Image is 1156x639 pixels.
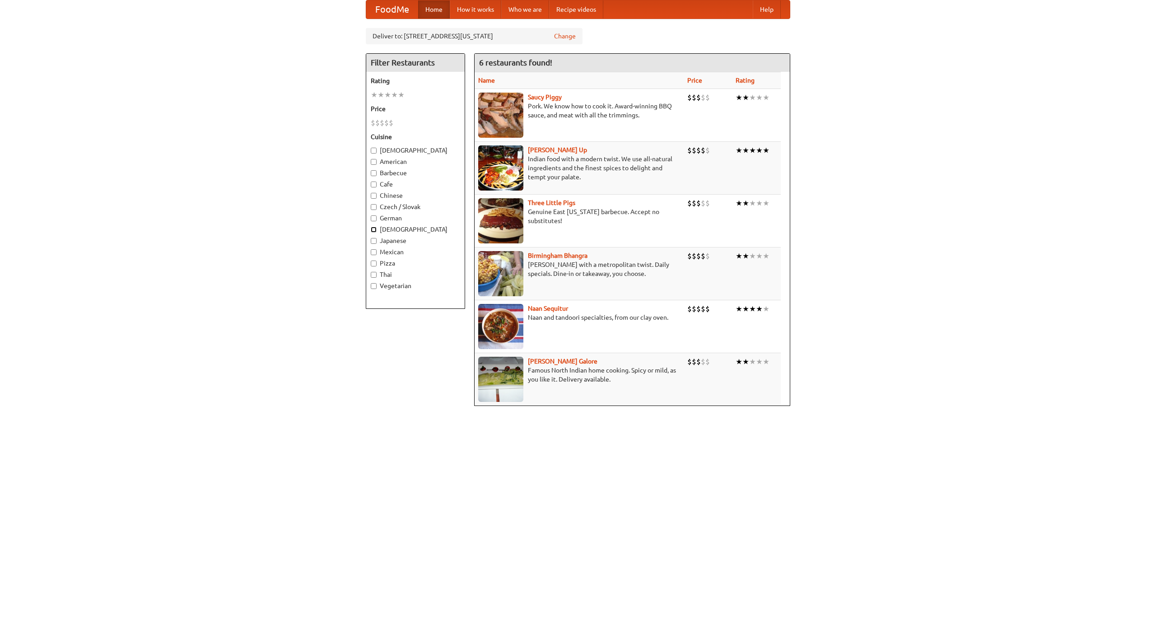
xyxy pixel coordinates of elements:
[701,251,705,261] li: $
[687,304,692,314] li: $
[749,304,756,314] li: ★
[371,261,377,266] input: Pizza
[705,357,710,367] li: $
[478,93,523,138] img: saucy.jpg
[701,304,705,314] li: $
[371,90,378,100] li: ★
[371,214,460,223] label: German
[742,357,749,367] li: ★
[687,145,692,155] li: $
[418,0,450,19] a: Home
[478,207,680,225] p: Genuine East [US_STATE] barbecue. Accept no substitutes!
[366,54,465,72] h4: Filter Restaurants
[705,93,710,103] li: $
[528,358,597,365] a: [PERSON_NAME] Galore
[528,146,587,154] a: [PERSON_NAME] Up
[692,145,696,155] li: $
[478,145,523,191] img: curryup.jpg
[371,202,460,211] label: Czech / Slovak
[756,145,763,155] li: ★
[371,132,460,141] h5: Cuisine
[501,0,549,19] a: Who we are
[478,366,680,384] p: Famous North Indian home cooking. Spicy or mild, as you like it. Delivery available.
[371,204,377,210] input: Czech / Slovak
[371,182,377,187] input: Cafe
[701,93,705,103] li: $
[749,145,756,155] li: ★
[763,145,769,155] li: ★
[736,93,742,103] li: ★
[371,236,460,245] label: Japanese
[687,251,692,261] li: $
[692,93,696,103] li: $
[696,145,701,155] li: $
[478,251,523,296] img: bhangra.jpg
[478,77,495,84] a: Name
[692,304,696,314] li: $
[371,168,460,177] label: Barbecue
[384,118,389,128] li: $
[371,170,377,176] input: Barbecue
[384,90,391,100] li: ★
[696,251,701,261] li: $
[478,154,680,182] p: Indian food with a modern twist. We use all-natural ingredients and the finest spices to delight ...
[763,93,769,103] li: ★
[742,251,749,261] li: ★
[763,198,769,208] li: ★
[528,305,568,312] a: Naan Sequitur
[371,157,460,166] label: American
[705,198,710,208] li: $
[371,259,460,268] label: Pizza
[687,357,692,367] li: $
[753,0,781,19] a: Help
[756,251,763,261] li: ★
[528,93,562,101] a: Saucy Piggy
[371,249,377,255] input: Mexican
[528,252,587,259] b: Birmingham Bhangra
[756,93,763,103] li: ★
[366,0,418,19] a: FoodMe
[696,357,701,367] li: $
[528,199,575,206] b: Three Little Pigs
[705,304,710,314] li: $
[736,304,742,314] li: ★
[371,247,460,257] label: Mexican
[749,357,756,367] li: ★
[736,198,742,208] li: ★
[736,77,755,84] a: Rating
[371,283,377,289] input: Vegetarian
[371,159,377,165] input: American
[763,304,769,314] li: ★
[371,238,377,244] input: Japanese
[742,304,749,314] li: ★
[549,0,603,19] a: Recipe videos
[554,32,576,41] a: Change
[736,251,742,261] li: ★
[692,251,696,261] li: $
[371,180,460,189] label: Cafe
[696,198,701,208] li: $
[371,104,460,113] h5: Price
[450,0,501,19] a: How it works
[763,251,769,261] li: ★
[749,198,756,208] li: ★
[756,304,763,314] li: ★
[478,357,523,402] img: currygalore.jpg
[389,118,393,128] li: $
[371,148,377,154] input: [DEMOGRAPHIC_DATA]
[705,145,710,155] li: $
[742,93,749,103] li: ★
[371,76,460,85] h5: Rating
[696,93,701,103] li: $
[378,90,384,100] li: ★
[478,260,680,278] p: [PERSON_NAME] with a metropolitan twist. Daily specials. Dine-in or takeaway, you choose.
[366,28,583,44] div: Deliver to: [STREET_ADDRESS][US_STATE]
[371,118,375,128] li: $
[478,198,523,243] img: littlepigs.jpg
[736,357,742,367] li: ★
[687,77,702,84] a: Price
[763,357,769,367] li: ★
[742,198,749,208] li: ★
